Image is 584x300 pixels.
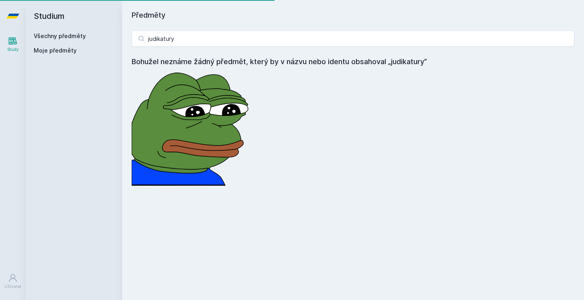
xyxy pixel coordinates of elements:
[7,47,19,53] div: Study
[132,10,574,21] h1: Předměty
[132,56,574,67] h4: Bohužel neznáme žádný předmět, který by v názvu nebo identu obsahoval „judikatury”
[2,32,24,57] a: Study
[132,67,252,186] img: error_picture.png
[2,269,24,294] a: Uživatel
[34,32,86,39] a: Všechny předměty
[34,47,77,55] span: Moje předměty
[132,30,574,47] input: Název nebo ident předmětu…
[4,284,21,290] div: Uživatel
